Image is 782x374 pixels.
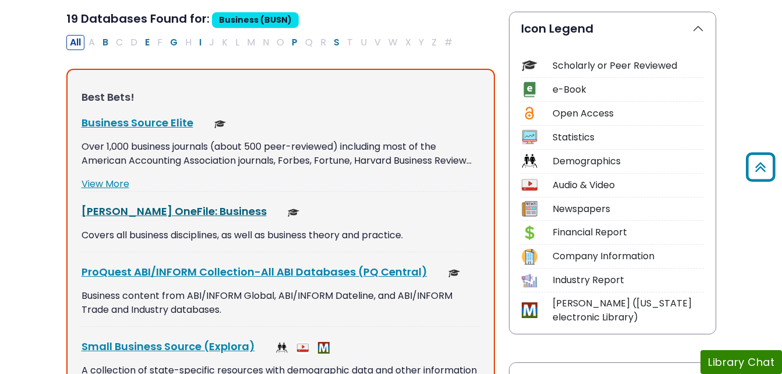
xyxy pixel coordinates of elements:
a: [PERSON_NAME] OneFile: Business [82,204,267,218]
p: Business content from ABI/INFORM Global, ABI/INFORM Dateline, and ABI/INFORM Trade and Industry d... [82,289,480,317]
img: Icon Demographics [522,153,537,169]
a: Business Source Elite [82,115,193,130]
img: Icon MeL (Michigan electronic Library) [522,302,537,318]
img: Scholarly or Peer Reviewed [448,267,460,279]
button: All [66,35,84,50]
span: Business (BUSN) [212,12,299,28]
img: Icon Company Information [522,249,537,264]
button: Icon Legend [509,12,716,45]
div: Financial Report [553,225,704,239]
p: Covers all business disciplines, as well as business theory and practice. [82,228,480,242]
div: Alpha-list to filter by first letter of database name [66,35,457,48]
div: Scholarly or Peer Reviewed [553,59,704,73]
button: Filter Results S [330,35,343,50]
div: Statistics [553,130,704,144]
div: Industry Report [553,273,704,287]
button: Filter Results I [196,35,205,50]
a: ProQuest ABI/INFORM Collection-All ABI Databases (PQ Central) [82,264,427,279]
img: Icon Newspapers [522,201,537,217]
div: Company Information [553,249,704,263]
img: Icon Industry Report [522,273,537,288]
button: Filter Results E [141,35,153,50]
div: Open Access [553,107,704,121]
a: Small Business Source (Explora) [82,339,255,354]
img: Icon Scholarly or Peer Reviewed [522,58,537,73]
div: Newspapers [553,202,704,216]
img: Demographics [276,342,288,354]
img: Scholarly or Peer Reviewed [288,207,299,218]
button: Filter Results B [99,35,112,50]
span: 19 Databases Found for: [66,10,210,27]
p: Over 1,000 business journals (about 500 peer-reviewed) including most of the American Accounting ... [82,140,480,168]
h3: Best Bets! [82,91,480,104]
img: Icon Statistics [522,129,537,145]
img: Icon Open Access [522,105,537,121]
a: Back to Top [742,158,779,177]
button: Filter Results G [167,35,181,50]
img: MeL (Michigan electronic Library) [318,342,330,354]
img: Icon Audio & Video [522,177,537,193]
img: Audio & Video [297,342,309,354]
button: Filter Results P [288,35,301,50]
img: Icon Financial Report [522,225,537,241]
div: Demographics [553,154,704,168]
div: Audio & Video [553,178,704,192]
a: View More [82,177,129,190]
button: Library Chat [700,350,782,374]
div: e-Book [553,83,704,97]
img: Scholarly or Peer Reviewed [214,118,226,130]
div: [PERSON_NAME] ([US_STATE] electronic Library) [553,297,704,324]
img: Icon e-Book [522,82,537,97]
